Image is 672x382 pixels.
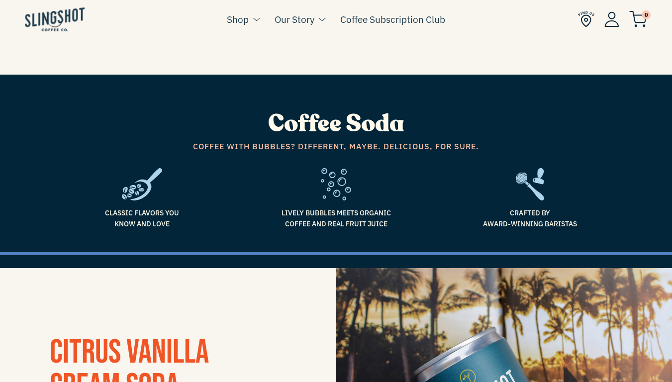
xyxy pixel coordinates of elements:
[227,12,249,27] a: Shop
[578,11,594,27] img: Find Us
[53,140,620,153] span: Coffee with bubbles? Different, maybe. Delicious, for sure.
[275,12,314,27] a: Our Story
[122,168,162,200] img: frame1-1635784469953.svg
[516,168,544,200] img: frame2-1635783918803.svg
[53,207,232,230] span: Classic flavors you know and love
[629,13,647,25] a: 0
[247,207,426,230] span: Lively bubbles meets organic coffee and real fruit juice
[629,11,647,27] img: cart
[340,12,445,27] a: Coffee Subscription Club
[604,11,619,27] img: Account
[441,207,620,230] span: Crafted by Award-Winning Baristas
[268,107,404,140] span: Coffee Soda
[321,168,351,200] img: fizz-1636557709766.svg
[642,10,651,19] span: 0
